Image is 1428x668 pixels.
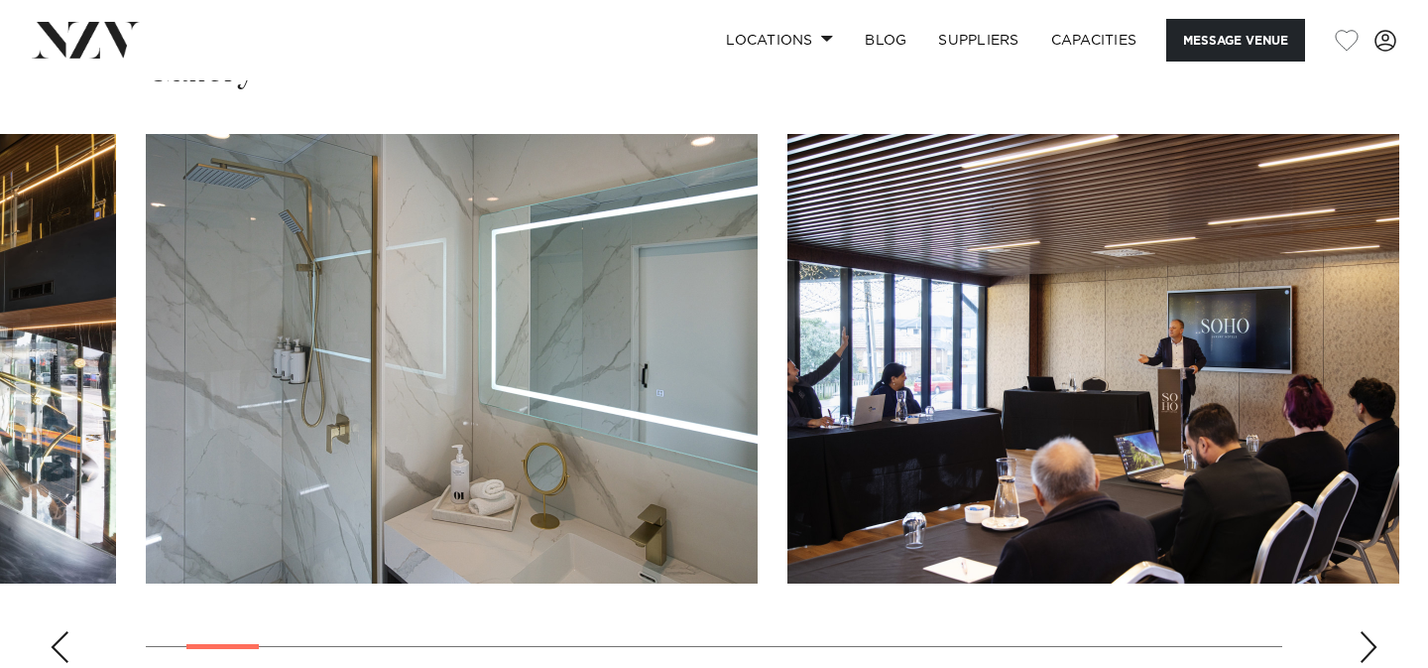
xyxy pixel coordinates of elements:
[787,134,1399,584] swiper-slide: 3 / 28
[1035,19,1153,62] a: Capacities
[710,19,849,62] a: Locations
[32,22,140,58] img: nzv-logo.png
[849,19,922,62] a: BLOG
[1166,19,1305,62] button: Message Venue
[922,19,1034,62] a: SUPPLIERS
[146,134,758,584] swiper-slide: 2 / 28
